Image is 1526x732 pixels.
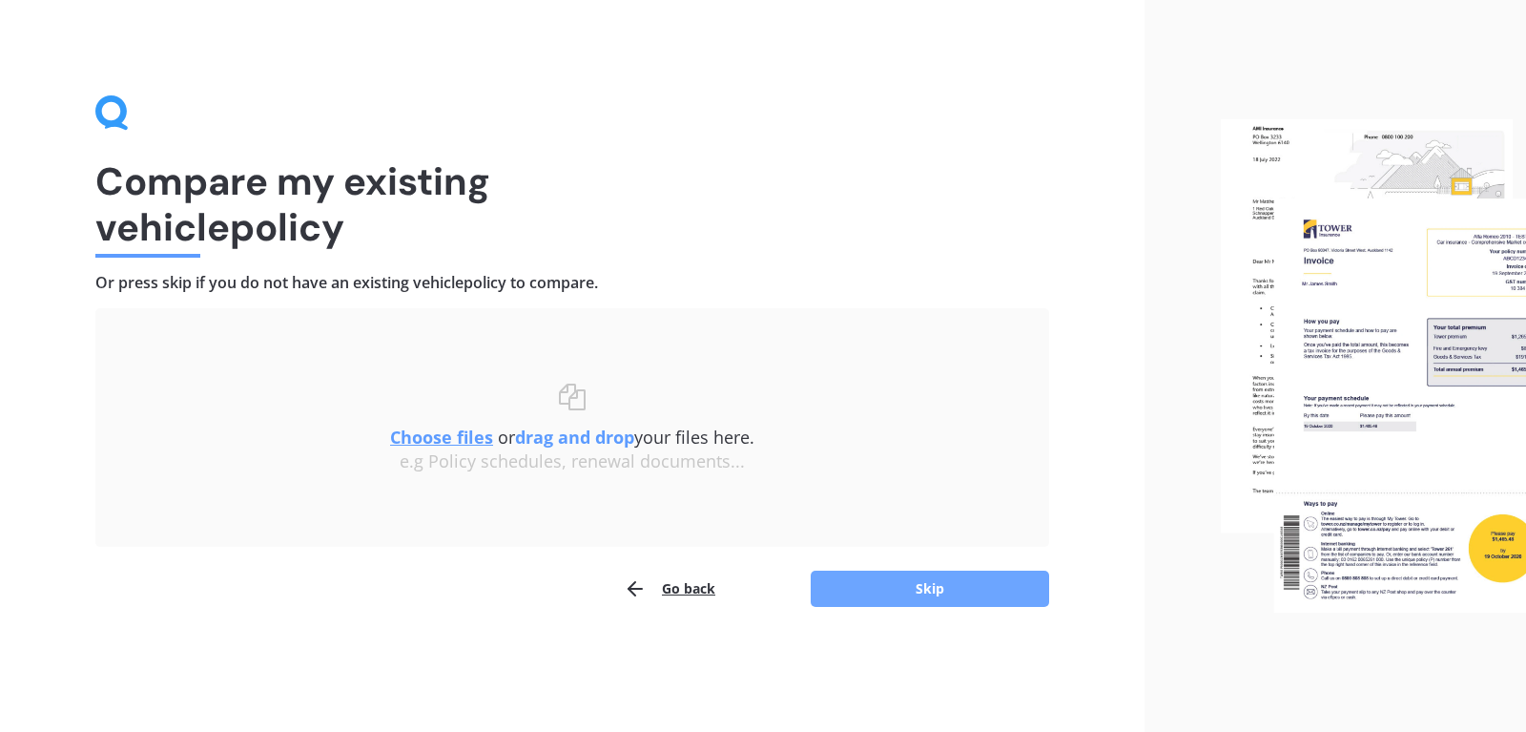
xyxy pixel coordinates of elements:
button: Skip [811,571,1049,607]
button: Go back [624,570,715,608]
img: files.webp [1221,119,1526,613]
span: or your files here. [390,426,754,449]
b: drag and drop [515,426,634,449]
h1: Compare my existing vehicle policy [95,158,1049,250]
div: e.g Policy schedules, renewal documents... [134,451,1011,472]
h4: Or press skip if you do not have an existing vehicle policy to compare. [95,273,1049,293]
u: Choose files [390,426,493,449]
